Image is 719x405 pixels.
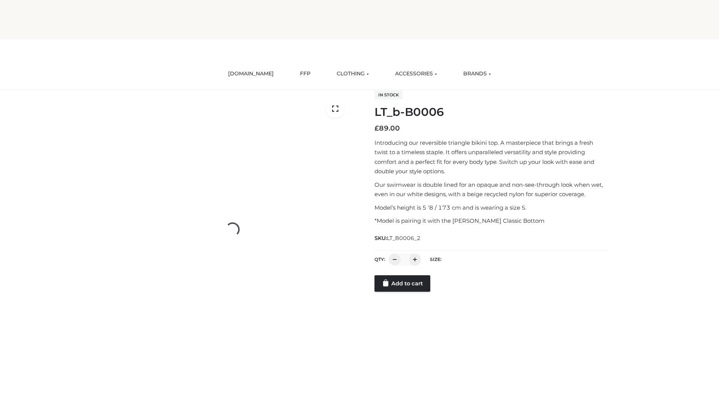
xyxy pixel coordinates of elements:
a: CLOTHING [331,66,374,82]
label: Size: [430,256,442,262]
a: Add to cart [374,275,430,292]
p: Our swimwear is double lined for an opaque and non-see-through look when wet, even in our white d... [374,180,608,199]
p: *Model is pairing it with the [PERSON_NAME] Classic Bottom [374,216,608,226]
p: Introducing our reversible triangle bikini top. A masterpiece that brings a fresh twist to a time... [374,138,608,176]
a: [DOMAIN_NAME] [222,66,279,82]
a: BRANDS [458,66,497,82]
a: ACCESSORIES [389,66,443,82]
a: FFP [294,66,316,82]
bdi: 89.00 [374,124,400,132]
span: SKU: [374,234,421,243]
span: £ [374,124,379,132]
span: LT_B0006_2 [387,235,421,241]
span: In stock [374,90,403,99]
p: Model’s height is 5 ‘8 / 173 cm and is wearing a size S. [374,203,608,213]
label: QTY: [374,256,385,262]
h1: LT_b-B0006 [374,105,608,119]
